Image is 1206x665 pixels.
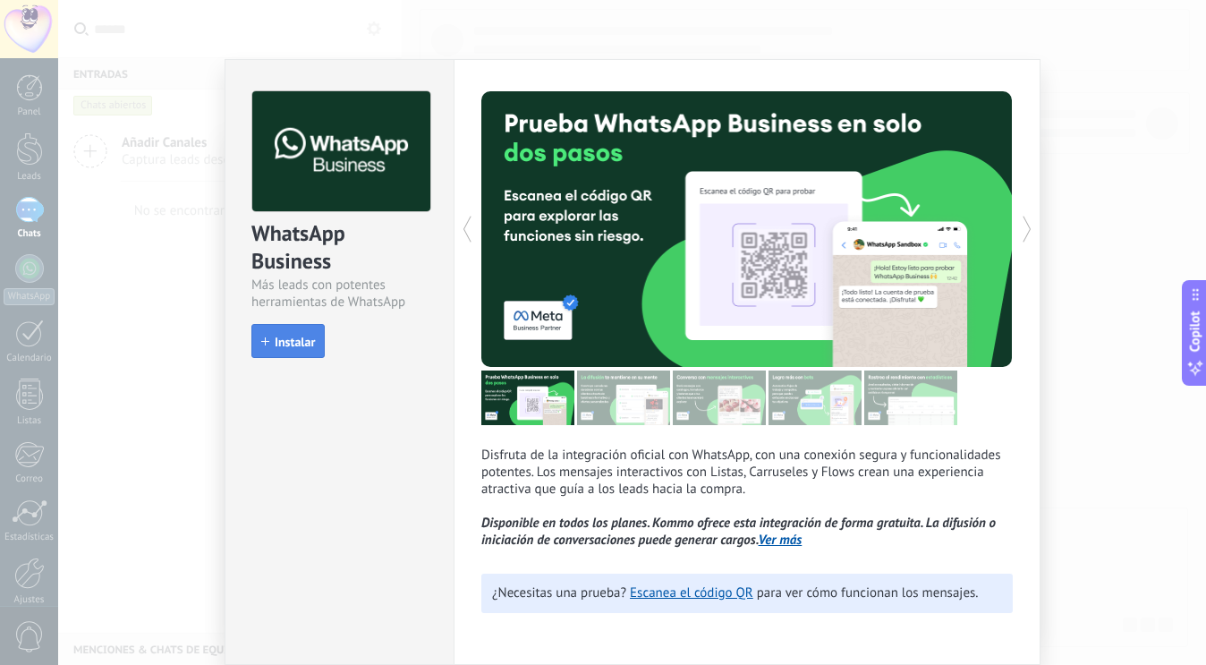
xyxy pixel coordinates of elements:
[673,371,766,425] img: tour_image_1009fe39f4f058b759f0df5a2b7f6f06.png
[864,371,957,425] img: tour_image_cc377002d0016b7ebaeb4dbe65cb2175.png
[492,584,626,601] span: ¿Necesitas una prueba?
[251,324,325,358] button: Instalar
[759,532,803,549] a: Ver más
[630,584,753,601] a: Escanea el código QR
[251,277,428,311] div: Más leads con potentes herramientas de WhatsApp
[252,91,430,212] img: logo_main.png
[769,371,862,425] img: tour_image_62c9952fc9cf984da8d1d2aa2c453724.png
[251,219,428,277] div: WhatsApp Business
[481,515,996,549] i: Disponible en todos los planes. Kommo ofrece esta integración de forma gratuita. La difusión o in...
[1186,311,1204,352] span: Copilot
[577,371,670,425] img: tour_image_cc27419dad425b0ae96c2716632553fa.png
[481,447,1013,549] p: Disfruta de la integración oficial con WhatsApp, con una conexión segura y funcionalidades potent...
[757,584,979,601] span: para ver cómo funcionan los mensajes.
[275,336,315,348] span: Instalar
[481,371,574,425] img: tour_image_7a4924cebc22ed9e3259523e50fe4fd6.png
